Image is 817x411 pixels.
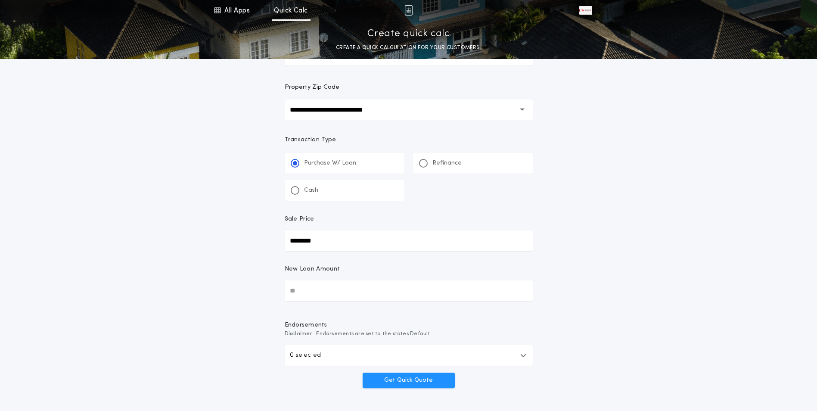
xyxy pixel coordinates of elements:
p: Sale Price [285,215,314,224]
p: New Loan Amount [285,265,340,274]
p: Refinance [432,159,462,168]
span: Disclaimer : Endorsements are set to the states Default [285,330,533,338]
input: New Loan Amount [285,280,533,301]
p: Transaction Type [285,136,533,144]
p: Purchase W/ Loan [304,159,356,168]
button: Get Quick Quote [363,373,455,388]
img: vs-icon [579,6,592,15]
p: CREATE A QUICK CALCULATION FOR YOUR CUSTOMERS. [336,44,481,52]
input: Sale Price [285,230,533,251]
p: Create quick calc [367,27,450,41]
span: Endorsements [285,321,533,330]
p: Cash [304,186,318,195]
img: img [404,5,413,16]
p: 0 selected [290,350,321,361]
button: 0 selected [285,345,533,366]
label: Property Zip Code [285,82,339,93]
